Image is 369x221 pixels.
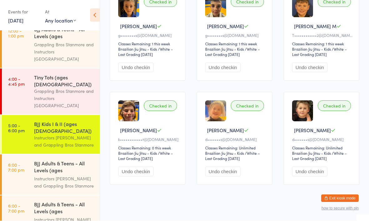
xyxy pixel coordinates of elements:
div: Instructors [PERSON_NAME] and Grappling Bros Stanmore [34,175,94,190]
div: BJJ Adults & Teens - All Levels (ages [DEMOGRAPHIC_DATA]+) [34,160,94,175]
div: Checked in [231,101,264,111]
div: Checked in [318,101,351,111]
span: [PERSON_NAME] [120,23,157,30]
div: g••••••••s@[DOMAIN_NAME] [205,33,266,38]
button: Undo checkin [205,167,240,177]
button: Undo checkin [118,167,154,177]
time: 12:00 - 1:00 pm [8,28,24,38]
div: Classes Remaining: Unlimited [205,145,266,151]
span: [PERSON_NAME] [207,127,244,134]
div: Classes Remaining: 1 this week [292,41,353,47]
time: 6:00 - 7:00 pm [8,203,24,213]
div: g••••••••s@[DOMAIN_NAME] [118,33,179,38]
div: Brazilian Jiu Jitsu - Kids [292,47,331,52]
div: Classes Remaining: 0 this week [118,145,179,151]
div: Grappling Bros Stanmore and Instructors [GEOGRAPHIC_DATA] [34,88,94,109]
div: BJJ Adults & Teens - All Levels (ages [DEMOGRAPHIC_DATA]+) [34,201,94,216]
div: d•••••••s@[DOMAIN_NAME] [205,137,266,142]
div: Instructors [PERSON_NAME] and Grappling Bros Stanmore [34,134,94,149]
div: Classes Remaining: Unlimited [292,145,353,151]
a: 5:00 -6:00 pmBJJ Kids I & II (ages [DEMOGRAPHIC_DATA])Instructors [PERSON_NAME] and Grappling Bro... [2,115,100,154]
span: [PERSON_NAME] M [294,23,336,30]
div: Grappling Bros Stanmore and Instructors [GEOGRAPHIC_DATA] [34,41,94,63]
button: Undo checkin [118,63,154,73]
div: Brazilian Jiu Jitsu - Kids [118,47,157,52]
div: BJJ Kids I & II (ages [DEMOGRAPHIC_DATA]) [34,121,94,134]
span: [PERSON_NAME] [207,23,244,30]
button: Exit kiosk mode [321,195,359,202]
div: Brazilian Jiu Jitsu - Kids [292,151,331,156]
div: d•••••••s@[DOMAIN_NAME] [292,137,353,142]
a: 6:00 -7:00 pmBJJ Adults & Teens - All Levels (ages [DEMOGRAPHIC_DATA]+)Instructors [PERSON_NAME] ... [2,155,100,195]
a: 4:00 -4:45 pmTiny Tots (ages [DEMOGRAPHIC_DATA])Grappling Bros Stanmore and Instructors [GEOGRAPH... [2,69,100,115]
div: Brazilian Jiu Jitsu - Kids [205,151,244,156]
time: 5:00 - 6:00 pm [8,123,25,133]
div: At [45,7,76,17]
div: Events for [8,7,39,17]
div: Brazilian Jiu Jitsu - Kids [205,47,244,52]
img: image1754898300.png [118,101,139,122]
div: Classes Remaining: 1 this week [118,41,179,47]
button: how to secure with pin [321,206,359,211]
div: k••••••••••••t@[DOMAIN_NAME] [118,137,179,142]
span: [PERSON_NAME] [294,127,331,134]
button: Undo checkin [292,63,327,73]
div: Classes Remaining: 1 this week [205,41,266,47]
div: BJJ Adults & Teens - All Levels (ages [DEMOGRAPHIC_DATA]+) [34,26,94,41]
a: [DATE] [8,17,23,24]
time: 6:00 - 7:00 pm [8,163,24,173]
div: Checked in [144,101,177,111]
img: image1757315862.png [205,101,226,122]
button: Undo checkin [292,167,327,177]
div: T••••••••••••2@[DOMAIN_NAME] [292,33,353,38]
div: Tiny Tots (ages [DEMOGRAPHIC_DATA]) [34,74,94,88]
img: image1757315910.png [292,101,313,122]
time: 4:00 - 4:45 pm [8,77,25,87]
span: [PERSON_NAME] [120,127,157,134]
div: Any location [45,17,76,24]
div: Brazilian Jiu Jitsu - Kids [118,151,157,156]
a: 12:00 -1:00 pmBJJ Adults & Teens - All Levels (ages [DEMOGRAPHIC_DATA]+)Grappling Bros Stanmore a... [2,21,100,68]
button: Undo checkin [205,63,240,73]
